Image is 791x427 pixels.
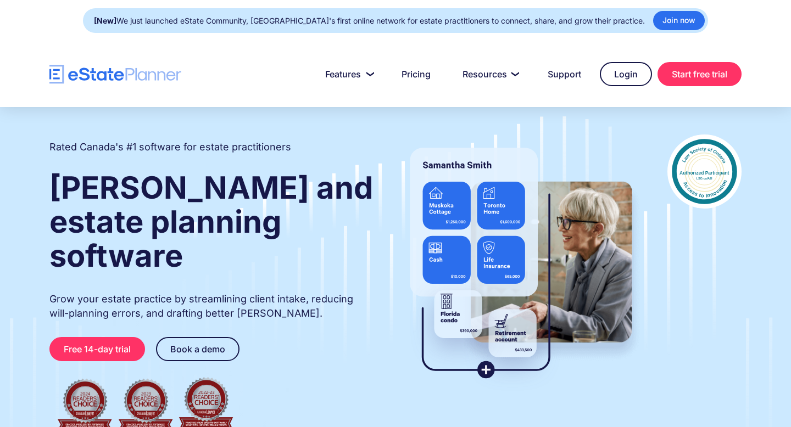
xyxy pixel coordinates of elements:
[312,63,383,85] a: Features
[388,63,444,85] a: Pricing
[658,62,742,86] a: Start free trial
[94,16,116,25] strong: [New]
[49,140,291,154] h2: Rated Canada's #1 software for estate practitioners
[600,62,652,86] a: Login
[94,13,645,29] div: We just launched eState Community, [GEOGRAPHIC_DATA]'s first online network for estate practition...
[449,63,529,85] a: Resources
[49,337,145,361] a: Free 14-day trial
[653,11,705,30] a: Join now
[397,134,645,392] img: estate planner showing wills to their clients, using eState Planner, a leading estate planning so...
[49,65,181,84] a: home
[534,63,594,85] a: Support
[156,337,239,361] a: Book a demo
[49,169,373,274] strong: [PERSON_NAME] and estate planning software
[49,292,375,321] p: Grow your estate practice by streamlining client intake, reducing will-planning errors, and draft...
